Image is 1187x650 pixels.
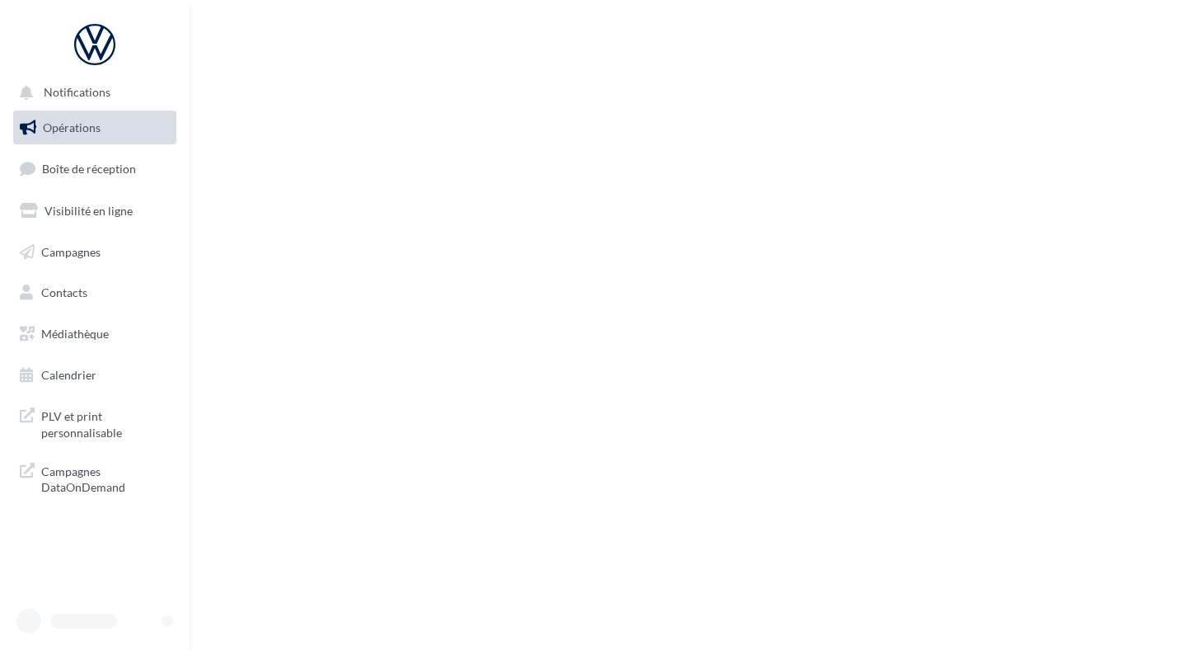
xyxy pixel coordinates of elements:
[10,454,180,502] a: Campagnes DataOnDemand
[10,398,180,447] a: PLV et print personnalisable
[44,86,110,100] span: Notifications
[10,194,180,228] a: Visibilité en ligne
[42,162,136,176] span: Boîte de réception
[41,368,96,382] span: Calendrier
[41,327,109,341] span: Médiathèque
[41,405,170,440] span: PLV et print personnalisable
[41,244,101,258] span: Campagnes
[10,276,180,310] a: Contacts
[10,235,180,270] a: Campagnes
[43,120,101,134] span: Opérations
[10,111,180,145] a: Opérations
[10,151,180,186] a: Boîte de réception
[45,204,133,218] span: Visibilité en ligne
[41,460,170,496] span: Campagnes DataOnDemand
[10,317,180,351] a: Médiathèque
[10,358,180,393] a: Calendrier
[41,285,87,299] span: Contacts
